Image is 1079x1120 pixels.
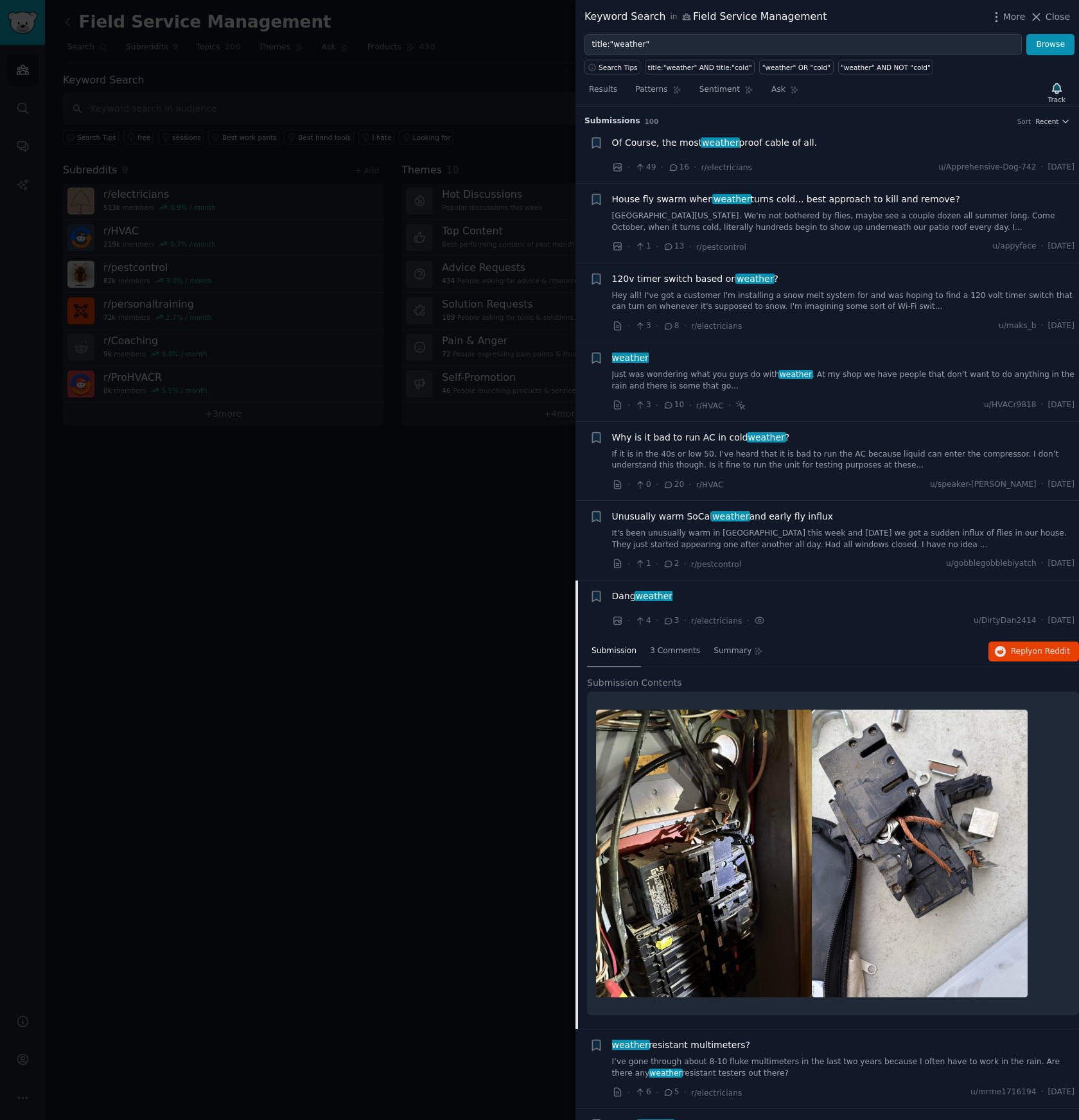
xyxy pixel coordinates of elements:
[1048,558,1075,570] span: [DATE]
[599,63,638,72] span: Search Tips
[612,193,960,206] a: House fly swarm whenweatherturns cold... best approach to kill and remove?
[656,478,658,491] span: ·
[656,240,658,254] span: ·
[1041,162,1044,173] span: ·
[612,136,818,150] a: Of Course, the mostweatherproof cable of all.
[691,1089,742,1098] span: r/electricians
[1044,79,1070,106] button: Track
[661,161,663,174] span: ·
[1026,34,1075,56] button: Browse
[668,162,689,173] span: 16
[695,80,758,106] a: Sentiment
[648,63,752,72] div: title:"weather" AND title:"cold"
[670,12,677,23] span: in
[938,162,1037,173] span: u/Apprehensive-Dog-742
[696,401,724,410] span: r/HVAC
[999,320,1037,332] span: u/maks_b
[584,116,640,127] span: Submission s
[635,399,651,411] span: 3
[1011,646,1070,658] span: Reply
[1041,241,1044,252] span: ·
[584,80,622,106] a: Results
[684,1086,687,1099] span: ·
[663,241,684,252] span: 13
[612,272,778,286] span: 120v timer switch based on ?
[584,9,827,25] div: Keyword Search Field Service Management
[684,557,687,571] span: ·
[712,194,751,204] span: weather
[691,322,742,331] span: r/electricians
[701,137,740,148] span: weather
[663,320,679,332] span: 8
[656,399,658,412] span: ·
[728,399,730,412] span: ·
[1041,1087,1044,1098] span: ·
[612,590,673,603] a: Dangweather
[627,161,630,174] span: ·
[627,399,630,412] span: ·
[612,351,649,365] a: weather
[656,319,658,333] span: ·
[1041,615,1044,627] span: ·
[663,399,684,411] span: 10
[691,560,741,569] span: r/pestcontrol
[612,272,778,286] a: 120v timer switch based onweather?
[696,243,746,252] span: r/pestcontrol
[612,211,1075,233] a: [GEOGRAPHIC_DATA][US_STATE]. We're not bothered by flies, maybe see a couple dozen all summer lon...
[596,710,812,997] img: Dang weather
[627,557,630,571] span: ·
[584,34,1022,56] input: Try a keyword related to your business
[930,479,1037,491] span: u/speaker-[PERSON_NAME]
[1035,117,1058,126] span: Recent
[635,1087,651,1098] span: 6
[1048,399,1075,411] span: [DATE]
[611,1040,650,1050] span: weather
[990,10,1026,24] button: More
[627,319,630,333] span: ·
[970,1087,1037,1098] span: u/mrme1716194
[841,63,931,72] div: "weather" AND NOT "cold"
[701,163,752,172] span: r/electricians
[689,399,691,412] span: ·
[656,557,658,571] span: ·
[612,1038,750,1052] span: resistant multimeters?
[1041,558,1044,570] span: ·
[627,1086,630,1099] span: ·
[988,642,1079,662] button: Replyon Reddit
[1033,647,1070,656] span: on Reddit
[612,1038,750,1052] a: weatherresistant multimeters?
[635,162,656,173] span: 49
[1030,10,1070,24] button: Close
[747,432,786,442] span: weather
[974,615,1037,627] span: u/DirtyDan2414
[1003,10,1026,24] span: More
[838,60,934,74] a: "weather" AND NOT "cold"
[587,676,682,690] span: Submission Contents
[635,479,651,491] span: 0
[778,370,813,379] span: weather
[663,1087,679,1098] span: 5
[691,617,742,626] span: r/electricians
[612,449,1075,471] a: If it is in the 40s or low 50, I’ve heard that it is bad to run the AC because liquid can enter t...
[635,591,674,601] span: weather
[589,84,617,96] span: Results
[992,241,1036,252] span: u/appyface
[612,510,834,523] span: Unusually warm SoCal and early fly influx
[612,136,818,150] span: Of Course, the most proof cable of all.
[612,369,1075,392] a: Just was wondering what you guys do withweather. At my shop we have people that don’t want to do ...
[812,710,1028,997] img: Dang weather
[694,161,696,174] span: ·
[635,320,651,332] span: 3
[1048,241,1075,252] span: [DATE]
[684,319,687,333] span: ·
[711,511,750,521] span: weather
[1035,117,1070,126] button: Recent
[1041,479,1044,491] span: ·
[663,479,684,491] span: 20
[759,60,833,74] a: "weather" OR "cold"
[767,80,803,106] a: Ask
[584,60,640,74] button: Search Tips
[746,614,749,627] span: ·
[714,645,751,657] span: Summary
